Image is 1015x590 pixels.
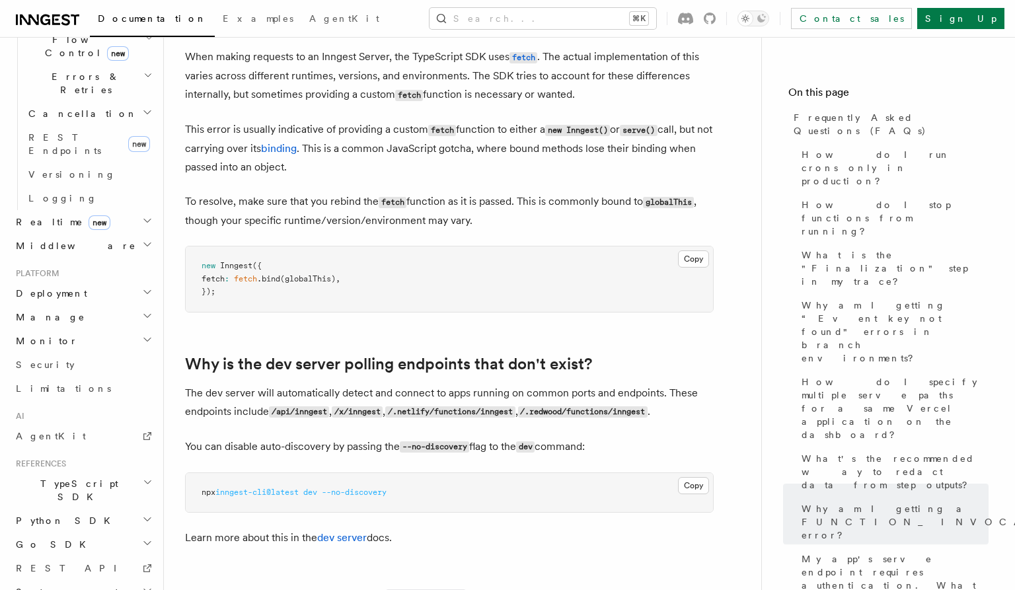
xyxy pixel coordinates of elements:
a: Frequently Asked Questions (FAQs) [788,106,989,143]
a: REST Endpointsnew [23,126,155,163]
span: How do I stop functions from running? [802,198,989,238]
span: --no-discovery [322,488,387,497]
span: Documentation [98,13,207,24]
a: How do I stop functions from running? [796,193,989,243]
a: AgentKit [11,424,155,448]
code: fetch [509,52,537,63]
code: /api/inngest [269,406,329,418]
h4: On this page [788,85,989,106]
span: ({ [252,261,262,270]
span: Middleware [11,239,136,252]
button: Search...⌘K [430,8,656,29]
p: To resolve, make sure that you rebind the function as it is passed. This is commonly bound to , t... [185,192,714,230]
span: Flow Control [23,33,145,59]
span: Platform [11,268,59,279]
code: /.redwood/functions/inngest [518,406,648,418]
code: globalThis [643,197,694,208]
span: Manage [11,311,85,324]
a: How do I specify multiple serve paths for a same Vercel application on the dashboard? [796,370,989,447]
span: Logging [28,193,97,203]
span: TypeScript SDK [11,477,143,503]
span: (globalThis) [280,274,336,283]
span: Frequently Asked Questions (FAQs) [794,111,989,137]
p: You can disable auto-discovery by passing the flag to the command: [185,437,714,457]
span: Monitor [11,334,78,348]
code: serve() [620,125,657,136]
code: new Inngest() [545,125,610,136]
a: Contact sales [791,8,912,29]
span: Versioning [28,169,116,180]
a: Versioning [23,163,155,186]
a: dev server [317,531,367,544]
button: Toggle dark mode [737,11,769,26]
span: Python SDK [11,514,118,527]
button: Copy [678,477,709,494]
span: How do I specify multiple serve paths for a same Vercel application on the dashboard? [802,375,989,441]
kbd: ⌘K [630,12,648,25]
span: new [128,136,150,152]
span: Cancellation [23,107,137,120]
p: When making requests to an Inngest Server, the TypeScript SDK uses . The actual implementation of... [185,48,714,104]
p: The dev server will automatically detect and connect to apps running on common ports and endpoint... [185,384,714,422]
span: REST Endpoints [28,132,101,156]
span: new [107,46,129,61]
span: REST API [16,563,128,573]
button: Deployment [11,281,155,305]
span: Why am I getting “Event key not found" errors in branch environments? [802,299,989,365]
a: Security [11,353,155,377]
span: .bind [257,274,280,283]
span: new [202,261,215,270]
span: : [225,274,229,283]
code: fetch [428,125,456,136]
button: Copy [678,250,709,268]
a: Sign Up [917,8,1004,29]
span: Inngest [220,261,252,270]
code: /x/inngest [332,406,383,418]
span: What is the "Finalization" step in my trace? [802,248,989,288]
span: fetch [234,274,257,283]
code: fetch [395,90,423,101]
span: }); [202,287,215,296]
button: Manage [11,305,155,329]
button: Go SDK [11,533,155,556]
code: fetch [379,197,406,208]
code: /.netlify/functions/inngest [385,406,515,418]
span: Security [16,359,75,370]
button: Monitor [11,329,155,353]
code: dev [516,441,535,453]
a: Logging [23,186,155,210]
a: Why am I getting “Event key not found" errors in branch environments? [796,293,989,370]
span: Deployment [11,287,87,300]
span: dev [303,488,317,497]
span: Realtime [11,215,110,229]
a: fetch [509,50,537,63]
button: Flow Controlnew [23,28,155,65]
a: Examples [215,4,301,36]
button: Cancellation [23,102,155,126]
span: What's the recommended way to redact data from step outputs? [802,452,989,492]
p: Learn more about this in the docs. [185,529,714,547]
button: Middleware [11,234,155,258]
p: This error is usually indicative of providing a custom function to either a or call, but not carr... [185,120,714,176]
span: inngest-cli@latest [215,488,299,497]
span: npx [202,488,215,497]
a: What is the "Finalization" step in my trace? [796,243,989,293]
span: How do I run crons only in production? [802,148,989,188]
span: AI [11,411,24,422]
span: fetch [202,274,225,283]
button: Python SDK [11,509,155,533]
span: Errors & Retries [23,70,143,96]
button: Realtimenew [11,210,155,234]
span: Limitations [16,383,111,394]
a: How do I run crons only in production? [796,143,989,193]
span: AgentKit [309,13,379,24]
a: AgentKit [301,4,387,36]
a: REST API [11,556,155,580]
button: Errors & Retries [23,65,155,102]
span: References [11,459,66,469]
span: new [89,215,110,230]
a: Limitations [11,377,155,400]
button: TypeScript SDK [11,472,155,509]
span: Go SDK [11,538,94,551]
a: binding [261,142,297,155]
